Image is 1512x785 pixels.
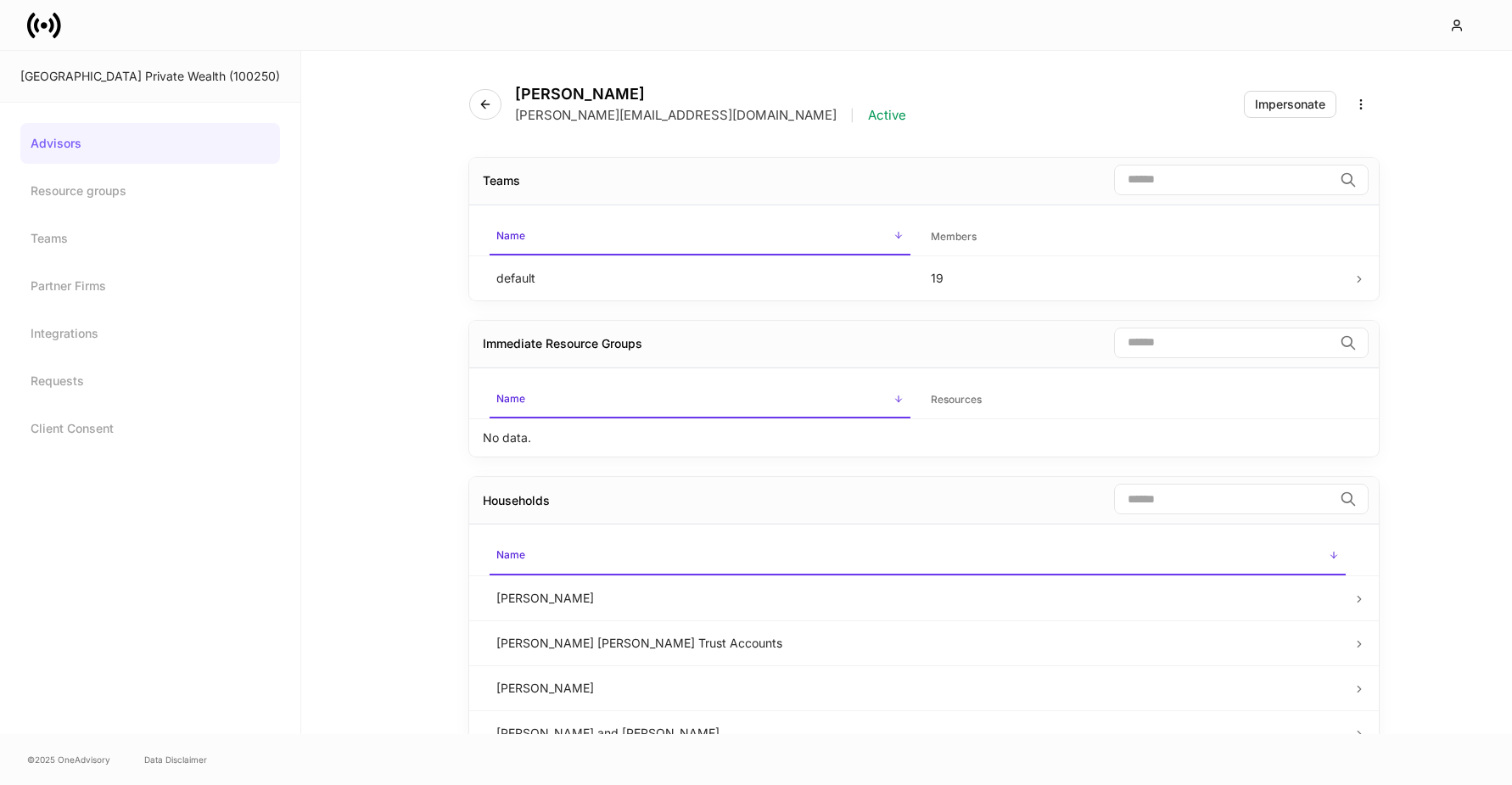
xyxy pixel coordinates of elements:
[483,335,642,352] div: Immediate Resource Groups
[496,390,525,407] h6: Name
[917,255,1352,300] td: 19
[20,171,280,211] a: Resource groups
[20,123,280,164] a: Advisors
[20,218,280,259] a: Teams
[490,219,911,255] span: Name
[496,547,525,563] h6: Name
[483,710,1352,755] td: [PERSON_NAME] and [PERSON_NAME]
[483,255,918,300] td: default
[20,266,280,306] a: Partner Firms
[483,665,1352,710] td: [PERSON_NAME]
[490,538,1346,575] span: Name
[490,382,911,418] span: Name
[27,753,110,766] span: © 2025 OneAdvisory
[931,228,977,244] h6: Members
[496,227,525,244] h6: Name
[515,85,906,104] h4: [PERSON_NAME]
[483,620,1352,665] td: [PERSON_NAME] [PERSON_NAME] Trust Accounts
[515,107,837,124] p: [PERSON_NAME][EMAIL_ADDRESS][DOMAIN_NAME]
[144,753,207,766] a: Data Disclaimer
[20,408,280,449] a: Client Consent
[924,220,1346,255] span: Members
[924,383,1346,418] span: Resources
[850,107,854,124] p: |
[1244,91,1336,118] button: Impersonate
[483,429,531,446] p: No data.
[20,361,280,401] a: Requests
[483,492,550,509] div: Households
[483,575,1352,620] td: [PERSON_NAME]
[20,313,280,354] a: Integrations
[868,107,906,124] p: Active
[483,172,520,189] div: Teams
[931,391,982,407] h6: Resources
[1255,98,1325,110] div: Impersonate
[20,68,280,85] div: [GEOGRAPHIC_DATA] Private Wealth (100250)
